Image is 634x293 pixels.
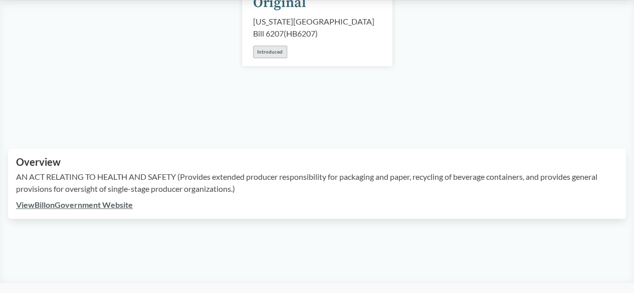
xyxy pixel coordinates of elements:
div: [US_STATE][GEOGRAPHIC_DATA] Bill 6207 ( HB6207 ) [253,16,381,40]
p: AN ACT RELATING TO HEALTH AND SAFETY (Provides extended producer responsibility for packaging and... [16,171,618,195]
h2: Overview [16,156,618,168]
div: Introduced [253,46,287,58]
a: ViewBillonGovernment Website [16,200,133,209]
